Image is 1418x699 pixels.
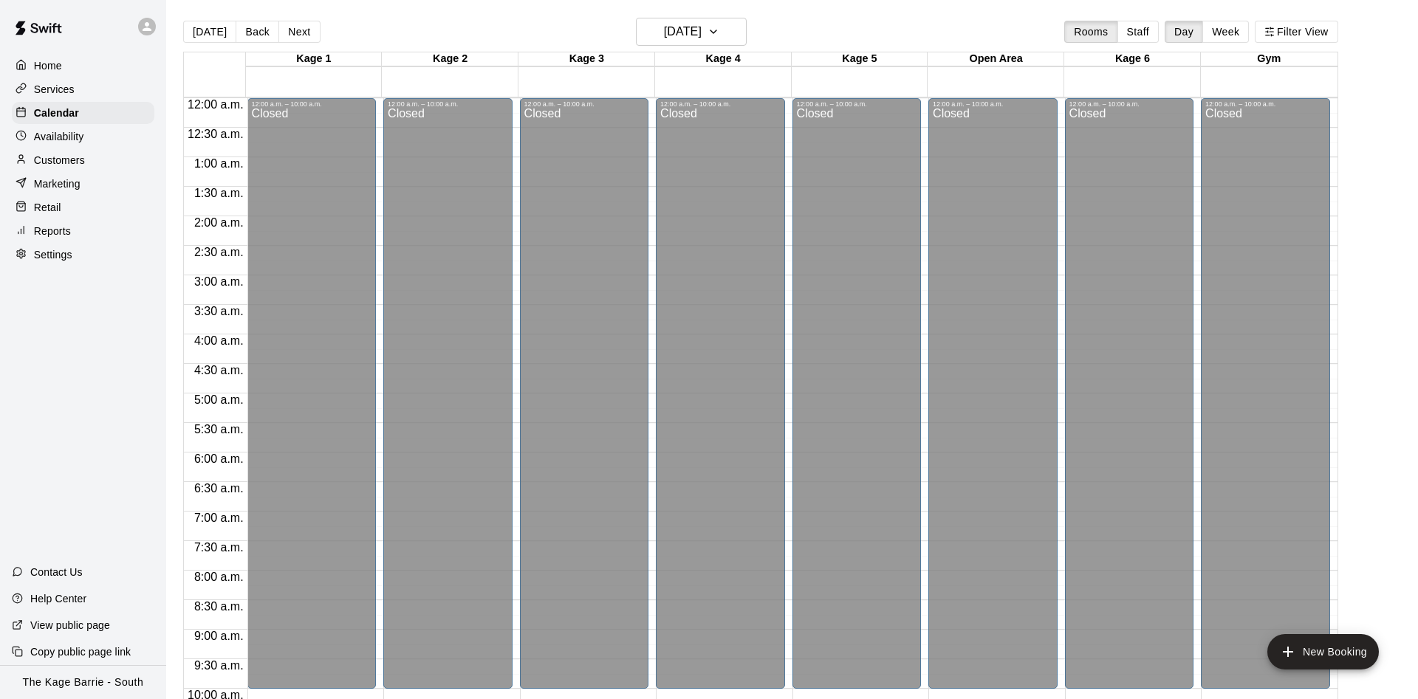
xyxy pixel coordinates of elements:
div: 12:00 a.m. – 10:00 a.m.: Closed [928,98,1058,689]
div: 12:00 a.m. – 10:00 a.m.: Closed [792,98,922,689]
div: Open Area [928,52,1064,66]
p: Help Center [30,591,86,606]
button: Filter View [1255,21,1337,43]
span: 9:00 a.m. [191,630,247,642]
div: 12:00 a.m. – 10:00 a.m.: Closed [247,98,377,689]
button: Day [1165,21,1203,43]
div: Kage 5 [792,52,928,66]
div: 12:00 a.m. – 10:00 a.m.: Closed [656,98,785,689]
a: Services [12,78,154,100]
button: Rooms [1064,21,1117,43]
p: View public page [30,618,110,633]
div: 12:00 a.m. – 10:00 a.m. [388,100,508,108]
span: 4:30 a.m. [191,364,247,376]
div: Closed [252,108,372,694]
p: Services [34,82,75,97]
div: Kage 2 [382,52,518,66]
span: 7:00 a.m. [191,512,247,524]
span: 5:30 a.m. [191,423,247,435]
div: 12:00 a.m. – 10:00 a.m. [797,100,917,108]
span: 8:30 a.m. [191,600,247,613]
span: 1:00 a.m. [191,157,247,170]
span: 12:30 a.m. [184,128,247,140]
span: 3:00 a.m. [191,275,247,288]
div: Kage 4 [655,52,792,66]
span: 2:00 a.m. [191,216,247,229]
div: Closed [797,108,917,694]
p: Home [34,58,62,73]
div: Closed [1069,108,1190,694]
p: Contact Us [30,565,83,579]
span: 5:00 a.m. [191,393,247,406]
div: 12:00 a.m. – 10:00 a.m.: Closed [383,98,513,689]
div: Closed [388,108,508,694]
p: Retail [34,200,61,215]
span: 4:00 a.m. [191,334,247,347]
div: 12:00 a.m. – 10:00 a.m. [1069,100,1190,108]
div: 12:00 a.m. – 10:00 a.m.: Closed [1201,98,1330,689]
div: 12:00 a.m. – 10:00 a.m. [1205,100,1326,108]
a: Customers [12,149,154,171]
div: 12:00 a.m. – 10:00 a.m. [524,100,645,108]
p: Reports [34,224,71,238]
a: Settings [12,244,154,266]
span: 6:30 a.m. [191,482,247,495]
span: 2:30 a.m. [191,246,247,258]
div: 12:00 a.m. – 10:00 a.m. [660,100,781,108]
button: Staff [1117,21,1160,43]
div: Closed [524,108,645,694]
p: Customers [34,153,85,168]
span: 12:00 a.m. [184,98,247,111]
a: Retail [12,196,154,218]
span: 9:30 a.m. [191,659,247,672]
a: Availability [12,125,154,148]
div: Closed [1205,108,1326,694]
div: Kage 6 [1064,52,1201,66]
p: Calendar [34,106,79,120]
div: Gym [1201,52,1337,66]
button: Week [1202,21,1249,43]
a: Calendar [12,102,154,124]
button: add [1267,634,1379,669]
p: Settings [34,247,72,262]
span: 8:00 a.m. [191,571,247,583]
button: Back [236,21,279,43]
div: 12:00 a.m. – 10:00 a.m.: Closed [1065,98,1194,689]
p: The Kage Barrie - South [23,675,144,690]
p: Marketing [34,176,81,191]
a: Home [12,55,154,77]
span: 3:30 a.m. [191,305,247,317]
span: 6:00 a.m. [191,452,247,465]
div: Closed [933,108,1053,694]
a: Reports [12,220,154,242]
div: Closed [660,108,781,694]
div: Kage 3 [518,52,655,66]
span: 1:30 a.m. [191,187,247,199]
div: 12:00 a.m. – 10:00 a.m.: Closed [520,98,649,689]
div: 12:00 a.m. – 10:00 a.m. [252,100,372,108]
button: Next [278,21,320,43]
p: Copy public page link [30,644,131,659]
a: Marketing [12,173,154,195]
button: [DATE] [636,18,747,46]
div: Kage 1 [246,52,383,66]
div: 12:00 a.m. – 10:00 a.m. [933,100,1053,108]
h6: [DATE] [664,21,702,42]
p: Availability [34,129,84,144]
span: 7:30 a.m. [191,541,247,554]
button: [DATE] [183,21,236,43]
